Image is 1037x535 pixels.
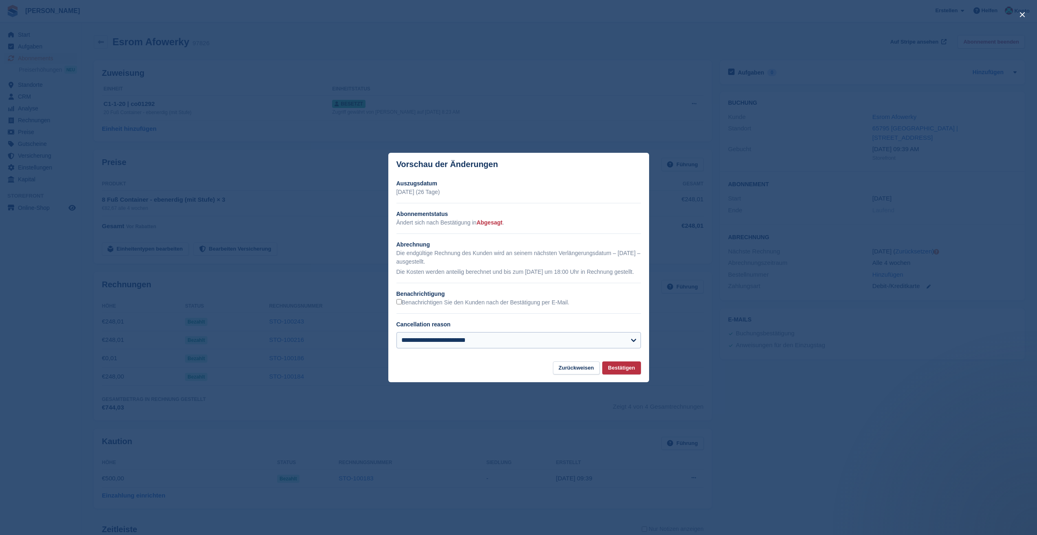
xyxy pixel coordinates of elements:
p: Die Kosten werden anteilig berechnet und bis zum [DATE] um 18:00 Uhr in Rechnung gestellt. [396,268,641,276]
h2: Benachrichtigung [396,290,641,298]
p: Vorschau der Änderungen [396,160,498,169]
h2: Abrechnung [396,240,641,249]
p: [DATE] (26 Tage) [396,188,641,196]
h2: Abonnementstatus [396,210,641,218]
label: Benachrichtigen Sie den Kunden nach der Bestätigung per E-Mail. [396,299,570,306]
button: Zurückweisen [553,361,600,375]
label: Cancellation reason [396,321,451,328]
input: Benachrichtigen Sie den Kunden nach der Bestätigung per E-Mail. [396,299,402,304]
p: Ändert sich nach Bestätigung in . [396,218,641,227]
h2: Auszugsdatum [396,179,641,188]
button: Bestätigen [602,361,641,375]
button: close [1016,8,1029,21]
p: Die endgültige Rechnung des Kunden wird an seinem nächsten Verlängerungsdatum – [DATE] – ausgeste... [396,249,641,266]
span: Abgesagt [476,219,502,226]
